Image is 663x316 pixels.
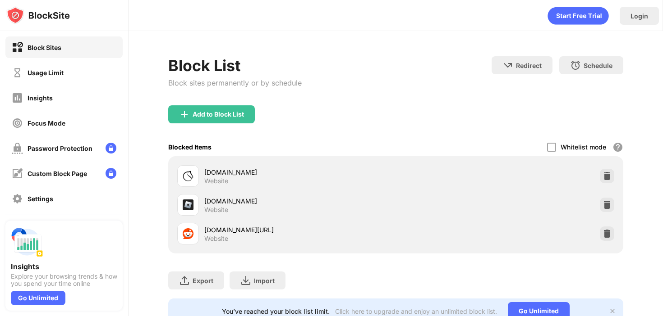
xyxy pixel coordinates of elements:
[204,167,396,177] div: [DOMAIN_NAME]
[28,119,65,127] div: Focus Mode
[12,92,23,104] img: insights-off.svg
[204,225,396,235] div: [DOMAIN_NAME][URL]
[28,195,53,203] div: Settings
[193,277,213,284] div: Export
[584,62,612,69] div: Schedule
[561,143,606,151] div: Whitelist mode
[609,307,616,315] img: x-button.svg
[12,168,23,179] img: customize-block-page-off.svg
[193,111,244,118] div: Add to Block List
[11,262,117,271] div: Insights
[28,144,92,152] div: Password Protection
[335,307,497,315] div: Click here to upgrade and enjoy an unlimited block list.
[11,226,43,258] img: push-insights.svg
[28,44,61,51] div: Block Sites
[204,235,228,243] div: Website
[12,117,23,129] img: focus-off.svg
[12,143,23,154] img: password-protection-off.svg
[11,273,117,287] div: Explore your browsing trends & how you spend your time online
[168,56,302,75] div: Block List
[12,193,23,204] img: settings-off.svg
[204,206,228,214] div: Website
[12,42,23,53] img: block-on.svg
[168,143,212,151] div: Blocked Items
[204,177,228,185] div: Website
[28,69,64,77] div: Usage Limit
[28,94,53,102] div: Insights
[631,12,648,20] div: Login
[6,6,70,24] img: logo-blocksite.svg
[516,62,542,69] div: Redirect
[11,291,65,305] div: Go Unlimited
[28,170,87,177] div: Custom Block Page
[548,7,609,25] div: animation
[106,168,116,179] img: lock-menu.svg
[12,67,23,78] img: time-usage-off.svg
[106,143,116,153] img: lock-menu.svg
[204,196,396,206] div: [DOMAIN_NAME]
[222,307,330,315] div: You’ve reached your block list limit.
[183,199,193,210] img: favicons
[183,171,193,181] img: favicons
[168,78,302,87] div: Block sites permanently or by schedule
[183,228,193,239] img: favicons
[254,277,275,284] div: Import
